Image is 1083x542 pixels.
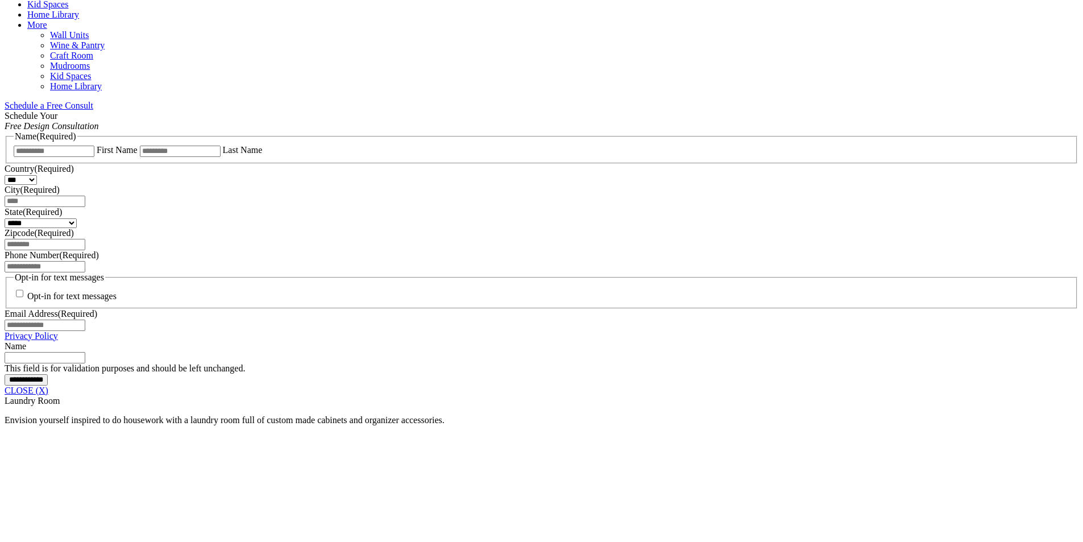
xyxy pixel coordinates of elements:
label: Country [5,164,74,173]
a: Home Library [27,10,79,19]
label: Last Name [223,145,263,155]
label: City [5,185,60,195]
span: (Required) [34,164,73,173]
label: Email Address [5,309,97,318]
span: (Required) [34,228,73,238]
span: (Required) [58,309,97,318]
label: Phone Number [5,250,99,260]
legend: Opt-in for text messages [14,272,105,283]
label: Zipcode [5,228,74,238]
span: (Required) [36,131,76,141]
label: First Name [97,145,138,155]
a: Home Library [50,81,102,91]
a: Privacy Policy [5,331,58,341]
legend: Name [14,131,77,142]
a: More menu text will display only on big screen [27,20,47,30]
a: Kid Spaces [50,71,91,81]
a: Wall Units [50,30,89,40]
em: Free Design Consultation [5,121,99,131]
div: This field is for validation purposes and should be left unchanged. [5,363,1078,374]
span: (Required) [20,185,60,195]
a: Mudrooms [50,61,90,71]
span: Laundry Room [5,396,60,406]
span: (Required) [59,250,98,260]
span: Schedule Your [5,111,99,131]
p: Envision yourself inspired to do housework with a laundry room full of custom made cabinets and o... [5,415,1078,425]
a: Craft Room [50,51,93,60]
a: CLOSE (X) [5,386,48,395]
a: Wine & Pantry [50,40,105,50]
a: Schedule a Free Consult (opens a dropdown menu) [5,101,93,110]
label: Name [5,341,26,351]
span: (Required) [23,207,62,217]
label: State [5,207,62,217]
label: Opt-in for text messages [27,292,117,301]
